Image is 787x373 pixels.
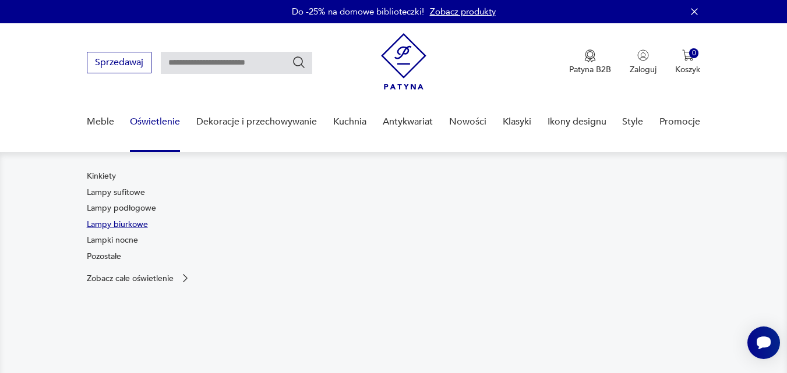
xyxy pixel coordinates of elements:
a: Sprzedawaj [87,59,151,68]
a: Meble [87,100,114,144]
img: Ikona medalu [584,49,596,62]
a: Lampki nocne [87,235,138,246]
a: Zobacz produkty [430,6,496,17]
a: Klasyki [503,100,531,144]
p: Patyna B2B [569,64,611,75]
p: Do -25% na domowe biblioteczki! [292,6,424,17]
p: Koszyk [675,64,700,75]
iframe: Smartsupp widget button [747,326,780,359]
a: Oświetlenie [130,100,180,144]
a: Lampy sufitowe [87,187,145,198]
p: Zobacz całe oświetlenie [87,275,174,282]
button: Sprzedawaj [87,52,151,73]
a: Kuchnia [333,100,366,144]
button: Patyna B2B [569,49,611,75]
a: Lampy podłogowe [87,203,156,214]
img: Patyna - sklep z meblami i dekoracjami vintage [381,33,426,90]
a: Ikona medaluPatyna B2B [569,49,611,75]
a: Antykwariat [383,100,433,144]
a: Dekoracje i przechowywanie [196,100,317,144]
button: Szukaj [292,55,306,69]
img: Ikonka użytkownika [637,49,649,61]
a: Kinkiety [87,170,116,182]
a: Lampy biurkowe [87,219,148,230]
button: 0Koszyk [675,49,700,75]
a: Nowości [449,100,486,144]
a: Promocje [659,100,700,144]
img: Ikona koszyka [682,49,694,61]
a: Ikony designu [548,100,606,144]
div: 0 [689,48,699,58]
p: Zaloguj [630,64,657,75]
a: Zobacz całe oświetlenie [87,272,191,284]
button: Zaloguj [630,49,657,75]
a: Pozostałe [87,251,121,262]
a: Style [622,100,643,144]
